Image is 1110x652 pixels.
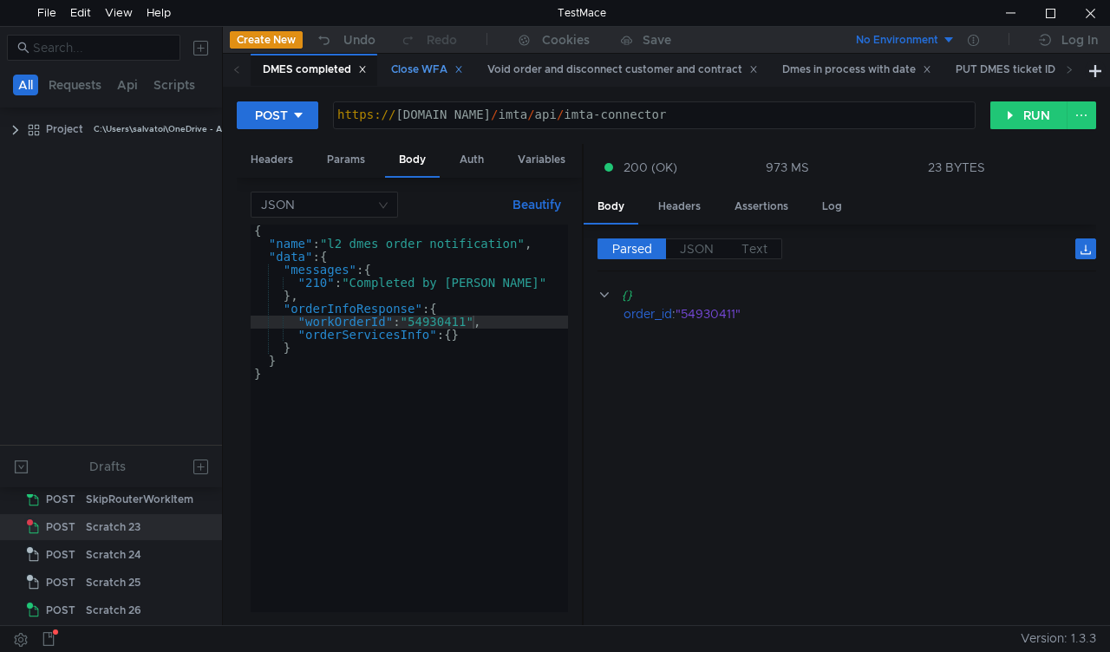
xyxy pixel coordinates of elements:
[766,160,809,175] div: 973 MS
[624,304,1096,323] div: :
[741,241,767,257] span: Text
[303,27,388,53] button: Undo
[721,191,802,223] div: Assertions
[622,285,1072,304] div: {}
[427,29,457,50] div: Redo
[680,241,714,257] span: JSON
[808,191,856,223] div: Log
[612,241,652,257] span: Parsed
[385,144,440,178] div: Body
[255,106,288,125] div: POST
[676,304,1074,323] div: "54930411"
[43,75,107,95] button: Requests
[782,61,931,79] div: Dmes in process with date
[89,456,126,477] div: Drafts
[644,191,715,223] div: Headers
[46,597,75,623] span: POST
[542,29,590,50] div: Cookies
[343,29,375,50] div: Undo
[1021,626,1096,651] span: Version: 1.3.3
[112,75,143,95] button: Api
[506,194,568,215] button: Beautify
[856,32,938,49] div: No Environment
[990,101,1068,129] button: RUN
[86,514,140,540] div: Scratch 23
[46,570,75,596] span: POST
[504,144,579,176] div: Variables
[148,75,200,95] button: Scripts
[313,144,379,176] div: Params
[46,514,75,540] span: POST
[487,61,758,79] div: Void order and disconnect customer and contract
[86,597,141,623] div: Scratch 26
[46,486,75,512] span: POST
[86,542,141,568] div: Scratch 24
[1061,29,1098,50] div: Log In
[33,38,170,57] input: Search...
[237,101,318,129] button: POST
[643,34,671,46] div: Save
[46,542,75,568] span: POST
[956,61,1071,79] div: PUT DMES ticket ID
[624,304,672,323] div: order_id
[928,160,985,175] div: 23 BYTES
[94,116,445,142] div: C:\Users\salvatoi\OneDrive - AMDOCS\Backup Folders\Documents\testmace\Project
[86,486,193,512] div: SkipRouterWorkItem
[46,116,83,142] div: Project
[391,61,463,79] div: Close WFA
[237,144,307,176] div: Headers
[835,26,956,54] button: No Environment
[263,61,367,79] div: DMES completed
[624,158,677,177] span: 200 (OK)
[230,31,303,49] button: Create New
[584,191,638,225] div: Body
[13,75,38,95] button: All
[86,570,140,596] div: Scratch 25
[388,27,469,53] button: Redo
[446,144,498,176] div: Auth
